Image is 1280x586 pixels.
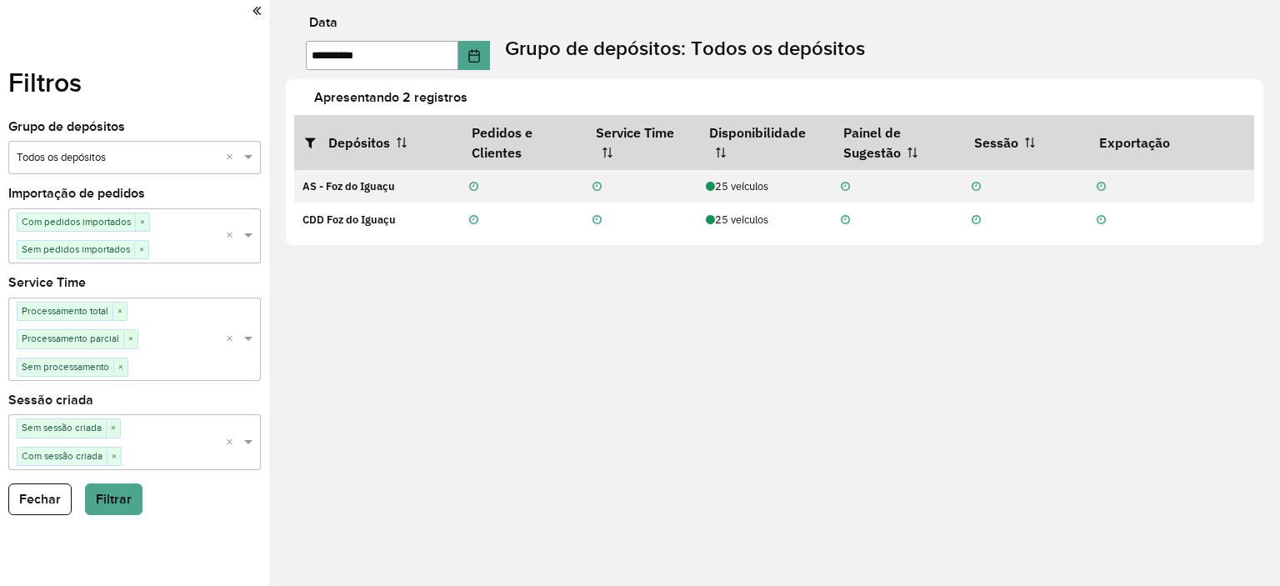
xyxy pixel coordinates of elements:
[17,358,113,375] span: Sem processamento
[841,215,850,226] i: Não realizada
[972,182,981,193] i: Não realizada
[469,215,478,226] i: Não realizada
[706,178,823,194] div: 25 veículos
[1097,182,1106,193] i: Não realizada
[85,483,142,515] button: Filtrar
[112,303,127,320] span: ×
[584,115,697,170] th: Service Time
[8,183,145,203] label: Importação de pedidos
[17,213,135,230] span: Com pedidos importados
[226,331,240,348] span: Clear all
[1087,115,1254,170] th: Exportação
[113,359,127,376] span: ×
[841,182,850,193] i: Não realizada
[302,179,395,193] strong: AS - Foz do Iguaçu
[135,214,149,231] span: ×
[972,215,981,226] i: Não realizada
[461,115,584,170] th: Pedidos e Clientes
[8,273,86,293] label: Service Time
[962,115,1087,170] th: Sessão
[17,419,106,436] span: Sem sessão criada
[123,331,137,348] span: ×
[302,213,396,227] strong: CDD Foz do Iguaçu
[458,41,490,70] button: Choose Date
[8,117,125,137] label: Grupo de depósitos
[469,182,478,193] i: Não realizada
[706,212,823,228] div: 25 veículos
[226,149,240,167] span: Clear all
[17,330,123,347] span: Processamento parcial
[8,63,82,103] label: Filtros
[592,182,602,193] i: Não realizada
[226,228,240,245] span: Clear all
[17,448,107,464] span: Com sessão criada
[309,13,337,33] label: Data
[134,242,148,258] span: ×
[17,241,134,258] span: Sem pedidos importados
[294,115,461,170] th: Depósitos
[832,115,963,170] th: Painel de Sugestão
[697,115,832,170] th: Disponibilidade
[505,33,865,63] label: Grupo de depósitos: Todos os depósitos
[17,303,112,319] span: Processamento total
[592,215,602,226] i: Não realizada
[8,390,93,410] label: Sessão criada
[1097,215,1106,226] i: Não realizada
[226,434,240,452] span: Clear all
[107,448,121,465] span: ×
[305,136,328,149] i: Abrir/fechar filtros
[106,420,120,437] span: ×
[8,483,72,515] button: Fechar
